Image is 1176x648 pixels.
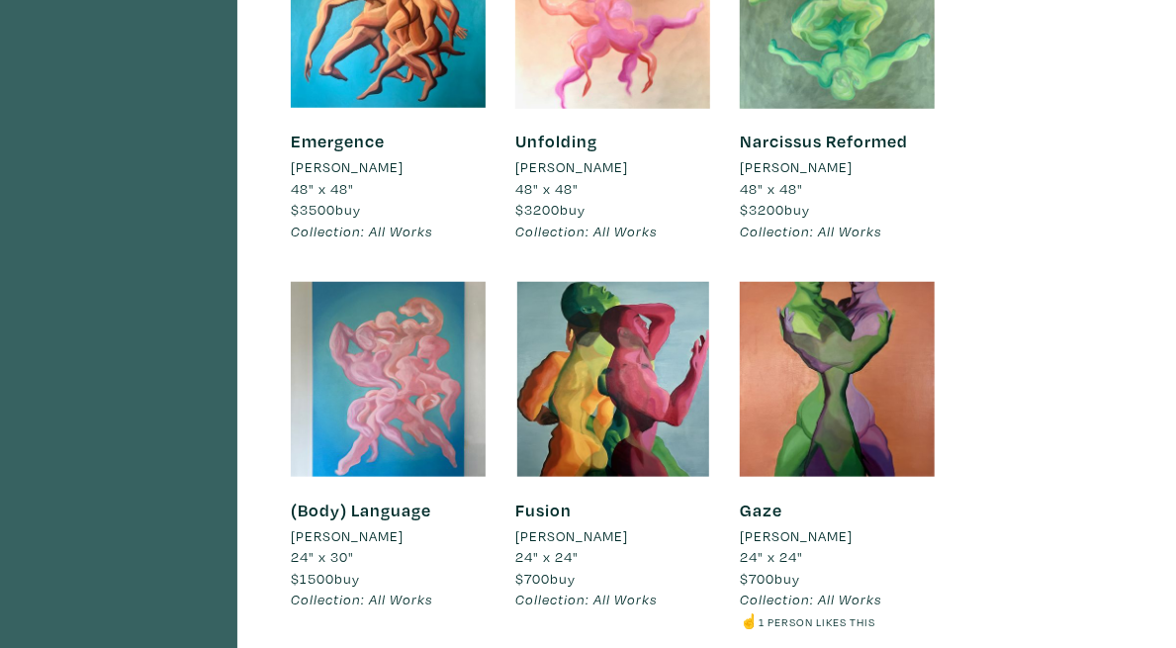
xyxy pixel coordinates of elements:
span: $700 [515,569,550,588]
span: buy [291,200,361,219]
small: 1 person likes this [759,614,875,629]
a: Unfolding [515,130,597,152]
span: $3200 [740,200,784,219]
a: [PERSON_NAME] [515,525,710,547]
a: (Body) Language [291,499,431,521]
a: [PERSON_NAME] [291,156,486,178]
li: [PERSON_NAME] [740,156,853,178]
em: Collection: All Works [291,590,433,608]
span: 48" x 48" [740,179,803,198]
a: [PERSON_NAME] [740,525,935,547]
em: Collection: All Works [515,590,658,608]
li: ☝️ [740,610,935,632]
span: buy [740,569,800,588]
em: Collection: All Works [291,222,433,240]
a: [PERSON_NAME] [515,156,710,178]
em: Collection: All Works [740,222,882,240]
em: Collection: All Works [515,222,658,240]
span: 48" x 48" [291,179,354,198]
span: 24" x 30" [291,547,354,566]
span: buy [740,200,810,219]
li: [PERSON_NAME] [291,525,404,547]
li: [PERSON_NAME] [740,525,853,547]
em: Collection: All Works [740,590,882,608]
span: $3200 [515,200,560,219]
span: 24" x 24" [515,547,579,566]
span: 48" x 48" [515,179,579,198]
a: [PERSON_NAME] [740,156,935,178]
span: buy [515,200,586,219]
a: Fusion [515,499,572,521]
a: Narcissus Reformed [740,130,908,152]
a: Emergence [291,130,385,152]
a: [PERSON_NAME] [291,525,486,547]
span: buy [291,569,360,588]
li: [PERSON_NAME] [515,156,628,178]
li: [PERSON_NAME] [515,525,628,547]
span: buy [515,569,576,588]
span: $3500 [291,200,335,219]
span: $700 [740,569,774,588]
span: $1500 [291,569,334,588]
span: 24" x 24" [740,547,803,566]
li: [PERSON_NAME] [291,156,404,178]
a: Gaze [740,499,782,521]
